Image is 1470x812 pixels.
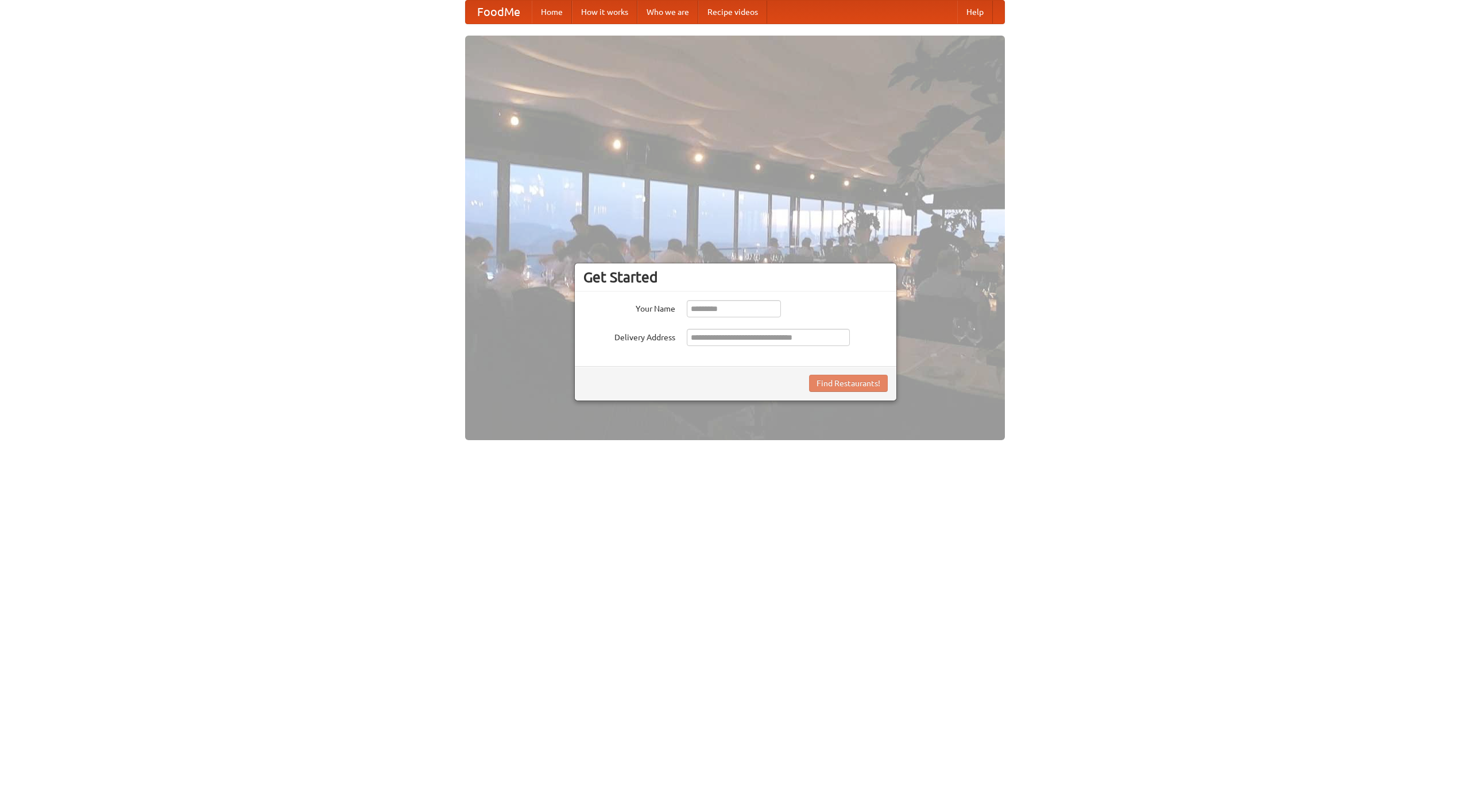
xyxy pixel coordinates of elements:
h3: Get Started [583,269,888,286]
a: How it works [572,1,637,24]
a: Recipe videos [698,1,767,24]
label: Your Name [583,300,675,314]
label: Delivery Address [583,329,675,343]
a: Home [532,1,572,24]
a: Who we are [637,1,698,24]
a: Help [957,1,993,24]
button: Find Restaurants! [809,375,888,392]
a: FoodMe [466,1,532,24]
